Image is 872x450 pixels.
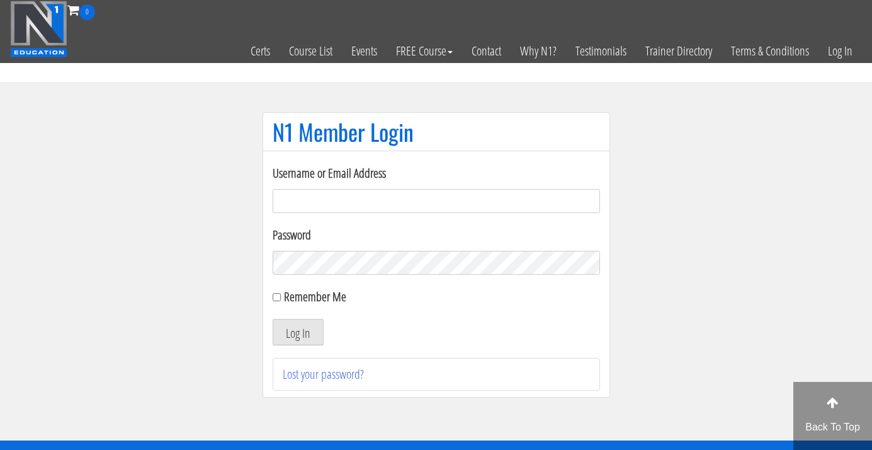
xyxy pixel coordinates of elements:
[10,1,67,57] img: n1-education
[511,20,566,82] a: Why N1?
[636,20,722,82] a: Trainer Directory
[342,20,387,82] a: Events
[273,119,600,144] h1: N1 Member Login
[722,20,818,82] a: Terms & Conditions
[273,319,324,345] button: Log In
[284,288,346,305] label: Remember Me
[273,164,600,183] label: Username or Email Address
[818,20,862,82] a: Log In
[462,20,511,82] a: Contact
[241,20,280,82] a: Certs
[79,4,95,20] span: 0
[566,20,636,82] a: Testimonials
[273,226,600,245] label: Password
[387,20,462,82] a: FREE Course
[280,20,342,82] a: Course List
[283,366,364,383] a: Lost your password?
[67,1,95,18] a: 0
